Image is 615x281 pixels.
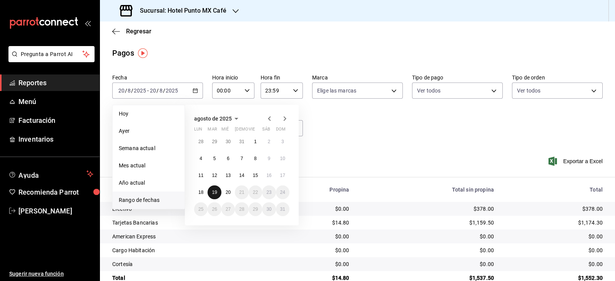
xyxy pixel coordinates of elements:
[138,48,148,58] button: Tooltip marker
[221,135,235,149] button: 30 de julio de 2025
[317,87,356,94] span: Elige las marcas
[150,88,156,94] input: --
[18,169,83,179] span: Ayuda
[199,156,202,161] abbr: 4 de agosto de 2025
[133,88,146,94] input: ----
[112,47,134,59] div: Pagos
[262,185,276,199] button: 23 de agosto de 2025
[208,169,221,182] button: 12 de agosto de 2025
[212,190,217,195] abbr: 19 de agosto de 2025
[112,219,264,226] div: Tarjetas Bancarias
[361,219,494,226] div: $1,159.50
[249,185,262,199] button: 22 de agosto de 2025
[262,152,276,165] button: 9 de agosto de 2025
[112,75,203,80] label: Fecha
[253,190,258,195] abbr: 22 de agosto de 2025
[221,152,235,165] button: 6 de agosto de 2025
[119,179,178,187] span: Año actual
[208,202,221,216] button: 26 de agosto de 2025
[118,88,125,94] input: --
[506,246,603,254] div: $0.00
[126,28,151,35] span: Regresar
[361,233,494,240] div: $0.00
[208,185,221,199] button: 19 de agosto de 2025
[235,152,248,165] button: 7 de agosto de 2025
[506,219,603,226] div: $1,174.30
[194,202,208,216] button: 25 de agosto de 2025
[226,207,231,212] abbr: 27 de agosto de 2025
[266,190,271,195] abbr: 23 de agosto de 2025
[276,127,286,135] abbr: domingo
[194,169,208,182] button: 11 de agosto de 2025
[159,88,163,94] input: --
[506,187,603,193] div: Total
[280,173,285,178] abbr: 17 de agosto de 2025
[261,75,303,80] label: Hora fin
[134,6,226,15] h3: Sucursal: Hotel Punto MX Café
[241,156,243,161] abbr: 7 de agosto de 2025
[280,190,285,195] abbr: 24 de agosto de 2025
[112,246,264,254] div: Cargo Habitación
[281,139,284,144] abbr: 3 de agosto de 2025
[194,114,241,123] button: agosto de 2025
[194,135,208,149] button: 28 de julio de 2025
[198,190,203,195] abbr: 18 de agosto de 2025
[253,173,258,178] abbr: 15 de agosto de 2025
[18,134,93,144] span: Inventarios
[361,187,494,193] div: Total sin propina
[506,260,603,268] div: $0.00
[506,205,603,213] div: $378.00
[18,115,93,126] span: Facturación
[280,207,285,212] abbr: 31 de agosto de 2025
[212,75,254,80] label: Hora inicio
[268,156,270,161] abbr: 9 de agosto de 2025
[208,152,221,165] button: 5 de agosto de 2025
[221,202,235,216] button: 27 de agosto de 2025
[18,206,93,216] span: [PERSON_NAME]
[163,88,165,94] span: /
[112,28,151,35] button: Regresar
[361,260,494,268] div: $0.00
[198,173,203,178] abbr: 11 de agosto de 2025
[221,127,229,135] abbr: miércoles
[249,202,262,216] button: 29 de agosto de 2025
[213,156,216,161] abbr: 5 de agosto de 2025
[268,139,270,144] abbr: 2 de agosto de 2025
[412,75,503,80] label: Tipo de pago
[506,233,603,240] div: $0.00
[127,88,131,94] input: --
[131,88,133,94] span: /
[361,205,494,213] div: $378.00
[550,157,603,166] button: Exportar a Excel
[262,135,276,149] button: 2 de agosto de 2025
[262,169,276,182] button: 16 de agosto de 2025
[235,135,248,149] button: 31 de julio de 2025
[235,169,248,182] button: 14 de agosto de 2025
[8,46,95,62] button: Pregunta a Parrot AI
[194,185,208,199] button: 18 de agosto de 2025
[21,50,83,58] span: Pregunta a Parrot AI
[262,127,270,135] abbr: sábado
[221,169,235,182] button: 13 de agosto de 2025
[512,75,603,80] label: Tipo de orden
[85,20,91,26] button: open_drawer_menu
[276,152,289,165] button: 10 de agosto de 2025
[276,169,289,182] button: 17 de agosto de 2025
[112,260,264,268] div: Cortesía
[249,152,262,165] button: 8 de agosto de 2025
[9,270,93,278] span: Sugerir nueva función
[147,88,149,94] span: -
[276,233,349,240] div: $0.00
[208,127,217,135] abbr: martes
[276,135,289,149] button: 3 de agosto de 2025
[198,207,203,212] abbr: 25 de agosto de 2025
[119,144,178,152] span: Semana actual
[226,139,231,144] abbr: 30 de julio de 2025
[119,196,178,204] span: Rango de fechas
[235,185,248,199] button: 21 de agosto de 2025
[119,110,178,118] span: Hoy
[156,88,159,94] span: /
[119,127,178,135] span: Ayer
[276,202,289,216] button: 31 de agosto de 2025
